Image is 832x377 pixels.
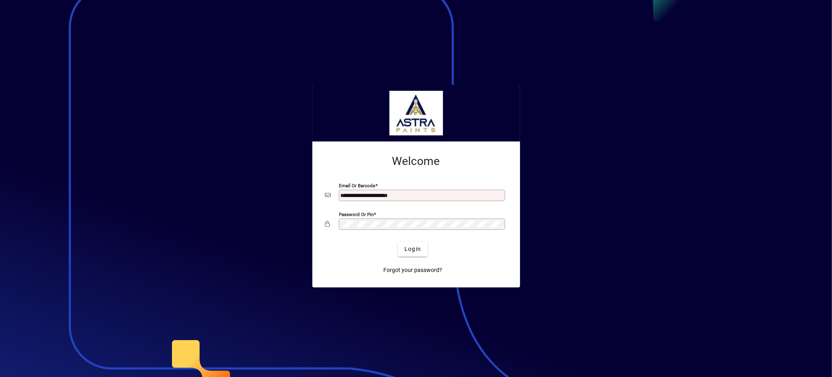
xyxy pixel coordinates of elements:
mat-label: Password or Pin [339,211,374,217]
h2: Welcome [325,154,507,168]
mat-label: Email or Barcode [339,182,376,188]
span: Forgot your password? [383,266,442,274]
span: Login [404,245,421,253]
a: Forgot your password? [380,263,445,278]
button: Login [398,242,428,257]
